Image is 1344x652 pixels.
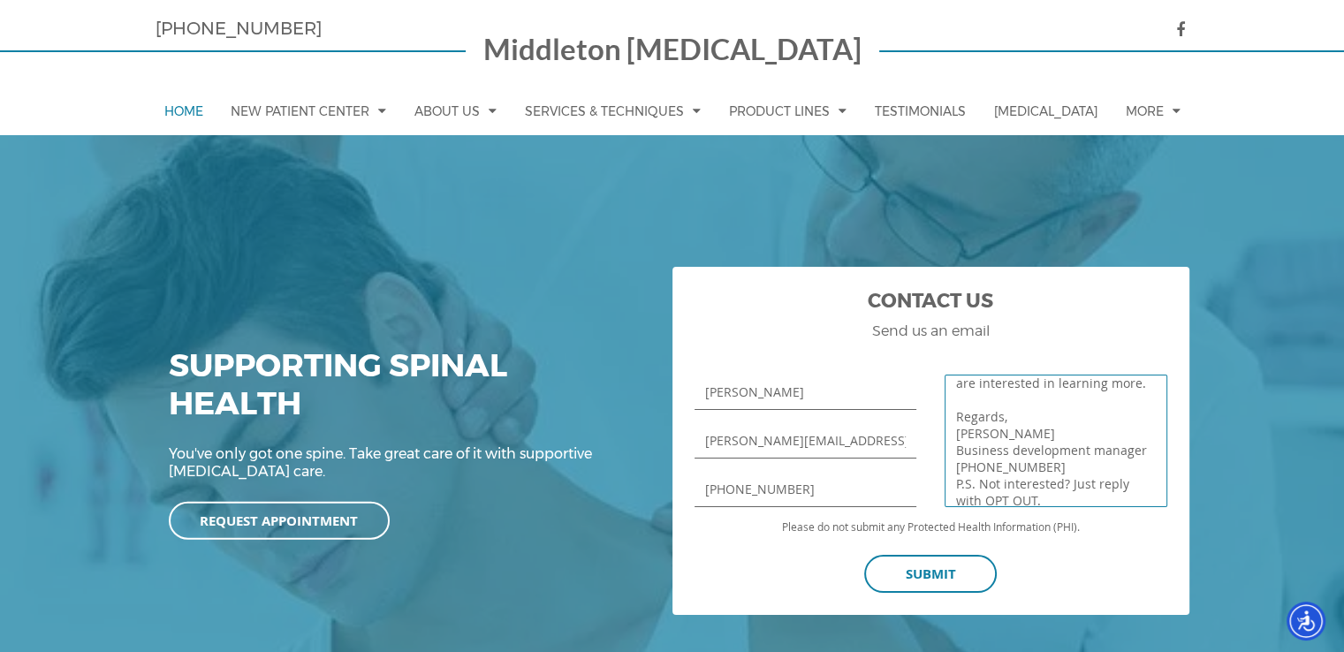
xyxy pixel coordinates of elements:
h3: Send us an email [695,322,1167,339]
input: Enter email (Required) [695,423,916,459]
a: Product Lines [720,87,855,135]
a: icon facebook [1158,21,1189,39]
a: About Us [406,87,505,135]
p: Please do not submit any Protected Health Information (PHI). [695,520,1167,533]
a: Testimonials [866,87,975,135]
a: [PHONE_NUMBER] [156,18,322,39]
a: More [1116,87,1188,135]
input: Enter your name (Required) [695,375,916,410]
textarea: Notes to the Doctor [945,375,1166,507]
a: [MEDICAL_DATA] [985,87,1106,135]
input: Submit [864,555,997,593]
a: New Patient Center [222,87,395,135]
div: You've only got one spine. Take great care of it with supportive [MEDICAL_DATA] care. [169,445,637,505]
a: Home [156,87,212,135]
input: (XXX)XXX-XXXX (Required) [695,472,916,507]
div: Accessibility Menu [1287,602,1325,641]
div: Supporting Spinal Health [169,347,637,445]
a: Request Appointment [169,501,390,539]
h2: Contact Us [695,289,1167,322]
a: Middleton [MEDICAL_DATA] [483,35,862,69]
a: Services & Techniques [516,87,710,135]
